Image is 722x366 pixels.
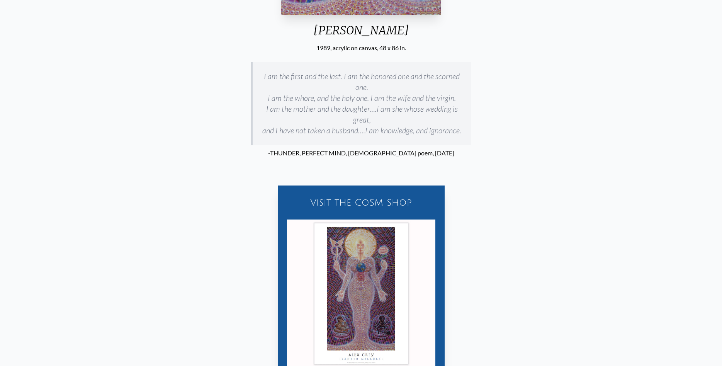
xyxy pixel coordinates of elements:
[278,43,444,53] div: 1989, acrylic on canvas, 48 x 86 in.
[259,68,465,139] p: I am the first and the last. I am the honored one and the scorned one. I am the whore, and the ho...
[282,190,440,215] a: Visit the CoSM Shop
[278,23,444,43] div: [PERSON_NAME]
[251,145,471,161] p: -THUNDER, PERFECT MIND, [DEMOGRAPHIC_DATA] poem, [DATE]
